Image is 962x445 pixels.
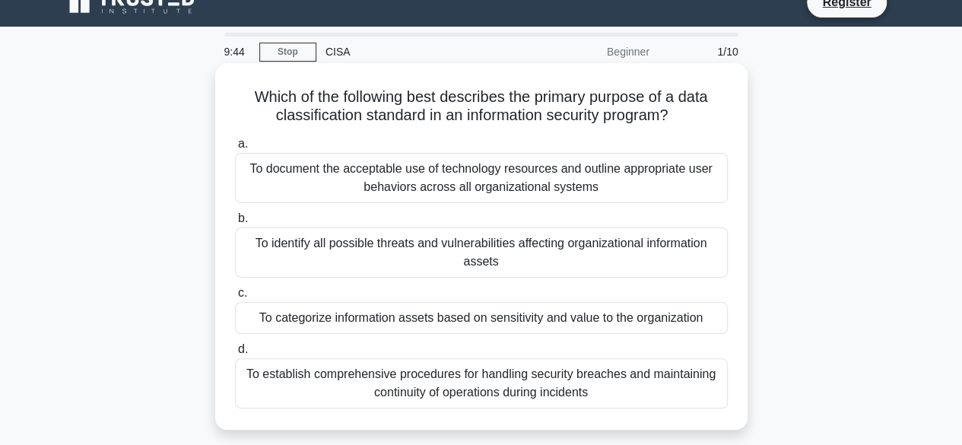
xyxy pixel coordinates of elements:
[316,37,525,67] div: CISA
[238,211,248,224] span: b.
[235,358,728,408] div: To establish comprehensive procedures for handling security breaches and maintaining continuity o...
[235,227,728,278] div: To identify all possible threats and vulnerabilities affecting organizational information assets
[235,153,728,203] div: To document the acceptable use of technology resources and outline appropriate user behaviors acr...
[659,37,748,67] div: 1/10
[238,137,248,150] span: a.
[238,286,247,299] span: c.
[215,37,259,67] div: 9:44
[525,37,659,67] div: Beginner
[233,87,729,126] h5: Which of the following best describes the primary purpose of a data classification standard in an...
[238,342,248,355] span: d.
[259,43,316,62] a: Stop
[235,302,728,334] div: To categorize information assets based on sensitivity and value to the organization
